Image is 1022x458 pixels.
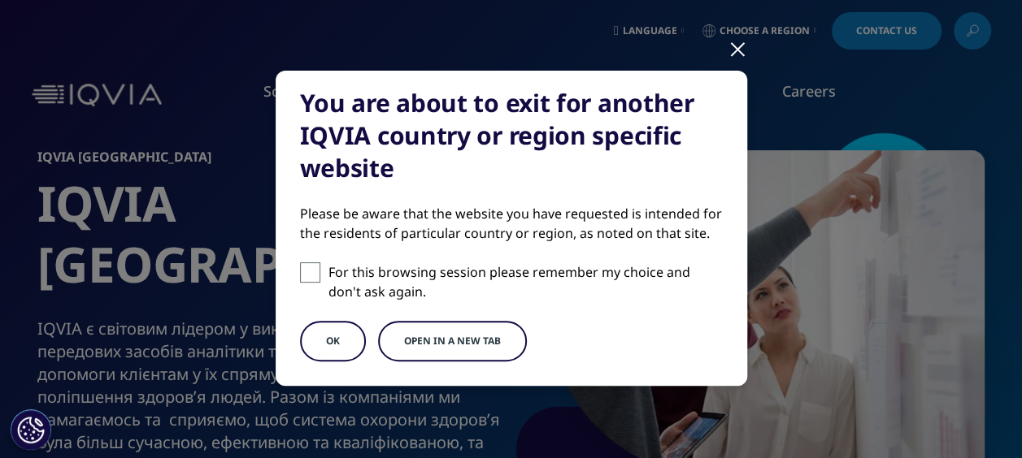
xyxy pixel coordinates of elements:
div: You are about to exit for another IQVIA country or region specific website [300,87,723,184]
button: OK [300,321,366,361]
p: For this browsing session please remember my choice and don't ask again. [328,262,723,301]
div: Please be aware that the website you have requested is intended for the residents of particular c... [300,204,723,243]
button: Cookies Settings [11,409,51,450]
button: Open in a new tab [378,321,527,361]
